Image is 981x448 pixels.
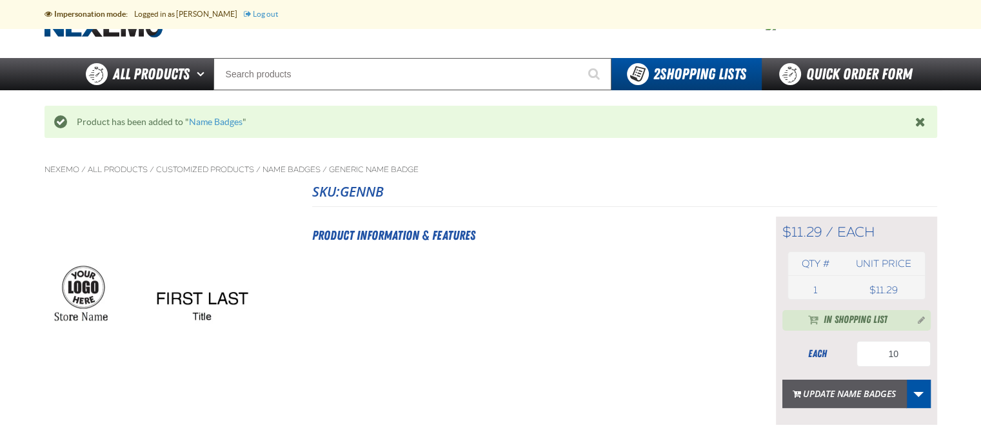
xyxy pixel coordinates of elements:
[134,3,244,26] li: Logged in as [PERSON_NAME]
[837,224,875,240] span: each
[81,164,86,175] span: /
[150,164,154,175] span: /
[782,224,822,240] span: $11.29
[88,164,148,175] a: All Products
[156,164,254,175] a: Customized Products
[340,182,384,200] span: GENNB
[256,164,261,175] span: /
[579,58,611,90] button: Start Searching
[312,182,937,200] p: SKU:
[907,311,928,327] button: Manage current product in the Shopping List
[244,10,278,18] a: Log out
[813,284,817,296] span: 1
[842,281,924,299] td: $11.29
[653,65,746,83] span: Shopping Lists
[912,112,931,131] button: Close the Notification
[857,341,931,367] input: Product Quantity
[782,380,907,408] button: Update Name Badges
[45,164,937,175] nav: Breadcrumbs
[906,380,931,408] a: More Actions
[312,226,744,245] h2: Product Information & Features
[45,3,134,26] li: Impersonation mode:
[263,164,321,175] a: Name Badges
[322,164,327,175] span: /
[113,63,190,86] span: All Products
[67,116,915,128] div: Product has been added to " "
[782,347,853,361] div: each
[653,65,660,83] strong: 2
[611,58,762,90] button: You have 2 Shopping Lists. Open to view details
[213,58,611,90] input: Search
[189,117,243,127] a: Name Badges
[762,58,936,90] a: Quick Order Form
[45,164,79,175] a: Nexemo
[842,252,924,276] th: Unit price
[824,313,887,328] span: In Shopping List
[788,252,843,276] th: Qty #
[45,262,289,344] img: Generic Name Badge
[329,164,419,175] a: Generic Name Badge
[826,224,833,240] span: /
[192,58,213,90] button: Open All Products pages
